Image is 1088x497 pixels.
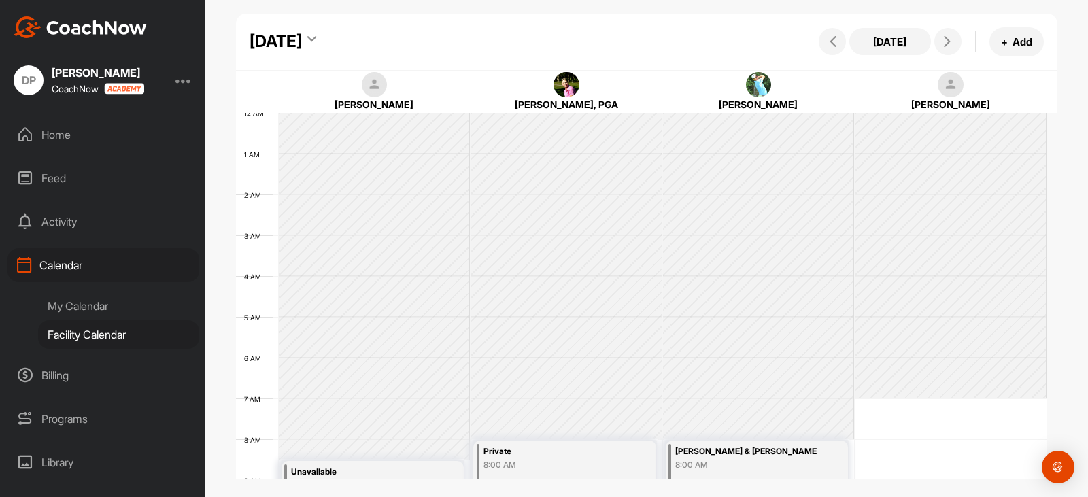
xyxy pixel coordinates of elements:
[236,232,275,240] div: 3 AM
[236,313,275,322] div: 5 AM
[362,72,388,98] img: square_default-ef6cabf814de5a2bf16c804365e32c732080f9872bdf737d349900a9daf73cf9.png
[1001,35,1008,49] span: +
[7,248,199,282] div: Calendar
[871,97,1030,112] div: [PERSON_NAME]
[52,67,144,78] div: [PERSON_NAME]
[679,97,838,112] div: [PERSON_NAME]
[38,292,199,320] div: My Calendar
[14,16,147,38] img: CoachNow
[236,477,275,485] div: 9 AM
[675,444,817,460] div: [PERSON_NAME] & [PERSON_NAME]
[989,27,1044,56] button: +Add
[236,395,274,403] div: 7 AM
[483,459,625,471] div: 8:00 AM
[236,354,275,362] div: 6 AM
[7,445,199,479] div: Library
[14,65,44,95] div: DP
[236,150,273,158] div: 1 AM
[7,358,199,392] div: Billing
[52,83,144,95] div: CoachNow
[1042,451,1074,483] div: Open Intercom Messenger
[291,464,432,480] div: Unavailable
[104,83,144,95] img: CoachNow acadmey
[849,28,931,55] button: [DATE]
[7,402,199,436] div: Programs
[236,109,277,117] div: 12 AM
[236,436,275,444] div: 8 AM
[746,72,772,98] img: square_1707734b9169688d3d4311bb3a41c2ac.jpg
[250,29,302,54] div: [DATE]
[938,72,964,98] img: square_default-ef6cabf814de5a2bf16c804365e32c732080f9872bdf737d349900a9daf73cf9.png
[236,191,275,199] div: 2 AM
[487,97,645,112] div: [PERSON_NAME], PGA
[483,444,625,460] div: Private
[236,273,275,281] div: 4 AM
[554,72,579,98] img: square_095835cd76ac6bd3b20469ba0b26027f.jpg
[38,320,199,349] div: Facility Calendar
[7,161,199,195] div: Feed
[7,205,199,239] div: Activity
[295,97,454,112] div: [PERSON_NAME]
[7,118,199,152] div: Home
[675,459,817,471] div: 8:00 AM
